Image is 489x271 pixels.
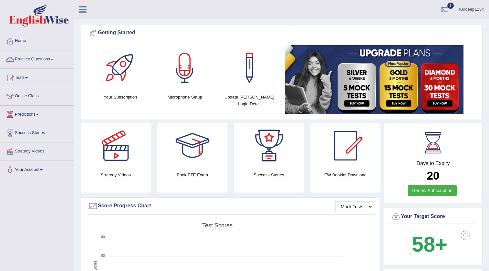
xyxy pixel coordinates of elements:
[0,69,74,85] a: Tests
[101,254,105,257] text: 60
[0,106,74,122] a: Predictions
[0,161,74,177] a: Your Account
[447,3,454,9] span: 1
[427,169,440,182] b: 20
[0,32,74,48] a: Home
[234,172,304,178] h4: Success Stories
[0,142,74,159] a: Strategy Videos
[220,94,278,107] h4: Update [PERSON_NAME] Login Detail
[202,222,233,229] tspan: Test scores
[156,94,214,100] h4: Microphone Setup
[0,50,74,67] a: Practice Questions
[391,212,475,222] div: Your Target Score
[101,235,105,239] text: 90
[0,87,74,103] a: Online Class
[88,201,373,211] div: Score Progress Chart
[88,28,475,38] div: Getting Started
[310,172,380,178] h4: EW Booklet Download
[391,161,475,166] h4: Days to Expiry
[91,94,150,100] h4: Your Subscription
[0,124,74,140] a: Success Stories
[157,172,227,178] h4: Book PTE Exam
[285,45,463,114] img: small5.jpg
[412,233,447,256] b: 58+
[93,260,98,271] tspan: Score
[408,185,457,196] a: Renew Subscription
[81,172,151,178] h4: Strategy Videos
